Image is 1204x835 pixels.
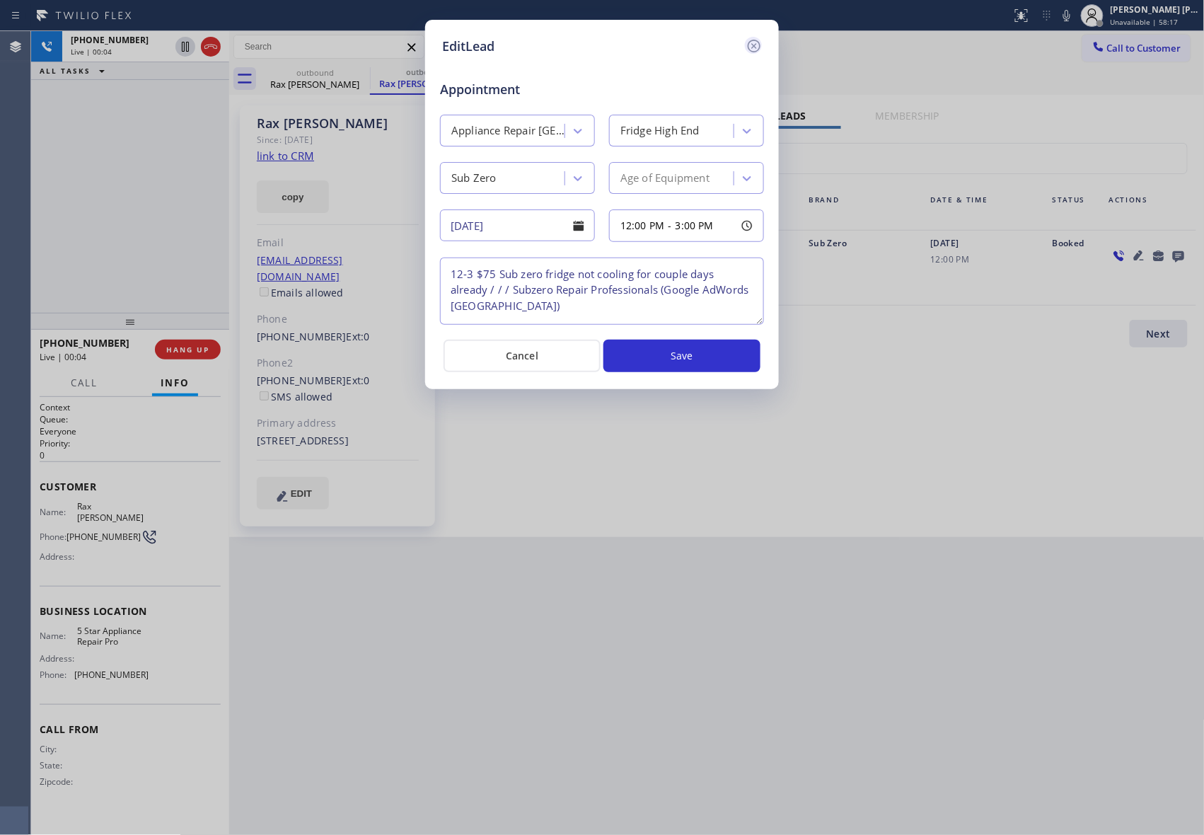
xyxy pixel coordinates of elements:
button: Cancel [444,340,601,372]
div: Fridge High End [620,123,700,139]
button: Save [603,340,760,372]
div: Sub Zero [451,171,497,187]
div: Appliance Repair [GEOGRAPHIC_DATA] [451,123,566,139]
textarea: 12-3 $75 Sub zero fridge not cooling for couple days already / / / Subzero Repair Professionals (... [440,258,764,325]
span: 12:00 PM [620,219,665,232]
span: Appointment [440,80,546,99]
input: - choose date - [440,209,595,241]
span: 3:00 PM [676,219,714,232]
span: - [668,219,672,232]
h5: EditLead [442,37,494,56]
div: Age of Equipment [620,171,710,187]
